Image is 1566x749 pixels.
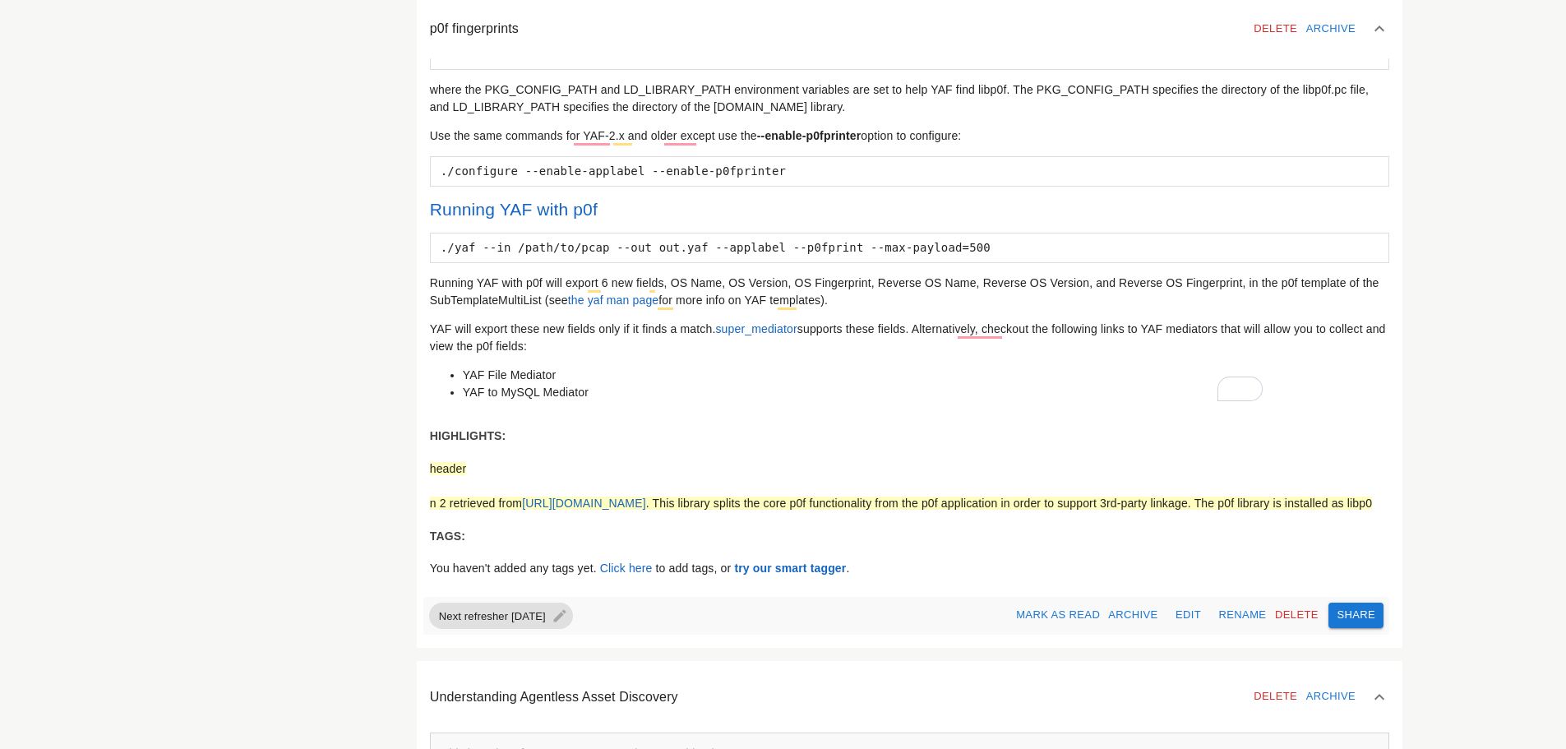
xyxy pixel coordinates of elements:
span: Archive [1306,20,1356,39]
span: where the PKG_CONFIG_PATH and LD_LIBRARY_PATH environment variables are set to help YAF find libp... [430,83,1372,113]
span: ./configure --enable-applabel --enable-p0fprinter [441,164,786,178]
span: ./yaf --in /path/to/pcap --out out.yaf --applabel --p0fprint --max-payload=500 [441,241,991,254]
button: Delete [1270,603,1323,628]
button: Archive [1302,16,1360,42]
span: Use the same commands for YAF-2.x and older except use the [430,129,757,142]
span: . This library splits the core p0f functionality from the p0f application in order to support 3rd... [646,497,1372,510]
h6: p0f fingerprints [430,17,1205,40]
h4: HIGHLIGHTS: [430,428,1389,445]
span: for more info on YAF templates). [658,294,828,307]
span: Running YAF with p0f will export 6 new fields, OS Name, OS Version, OS Fingerprint, Reverse OS Na... [430,276,1383,307]
div: Understanding Agentless Asset DiscoveryDeleteArchive [417,668,1402,726]
h4: TAGS: [430,528,1389,545]
span: Mark as Read [1016,606,1100,625]
button: Rename [1215,603,1271,628]
span: YAF File Mediator [463,368,557,381]
div: Edit the content body. [1162,603,1215,628]
span: YAF to MySQL Mediator [463,386,589,399]
span: Edit [1166,606,1211,625]
span: Share [1337,606,1375,625]
a: the yaf man page [568,294,659,307]
span: n 2 retrieved from [430,497,522,510]
span: You haven't added any tags yet. to add tags, or . [430,562,850,575]
span: Delete [1274,606,1319,625]
a: Running YAF with p0f [430,200,598,219]
span: header [430,462,467,475]
span: option to configure: [861,129,961,142]
button: Delete [1250,16,1302,42]
button: Delete [1250,684,1302,710]
span: supports these fields. Alternatively, checkout the following links to YAF mediators that will all... [430,322,1389,353]
button: Archive [1302,684,1360,710]
a: try our smart tagger [734,562,846,575]
span: YAF will export these new fields only if it finds a match. [430,322,716,335]
a: super_mediator [715,322,797,335]
button: Mark as Read [1012,603,1104,628]
span: Next refresher [DATE] [429,608,556,625]
div: Archiving means you'll stop getting reminders emails on this, and it disappears from your home. [1104,603,1162,628]
span: Delete [1254,687,1298,706]
a: Click here [600,562,653,575]
button: Edit [1162,603,1215,628]
span: Rename [1219,606,1267,625]
div: Next refresher [DATE] [429,603,573,629]
h6: Understanding Agentless Asset Discovery [430,686,1205,709]
strong: --enable-p0fprinter [757,129,862,142]
span: Archive [1108,606,1157,625]
button: Archive [1104,603,1162,628]
button: Share [1328,603,1384,628]
span: Delete [1254,20,1298,39]
span: Archive [1306,687,1356,706]
a: [URL][DOMAIN_NAME] [522,497,646,510]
